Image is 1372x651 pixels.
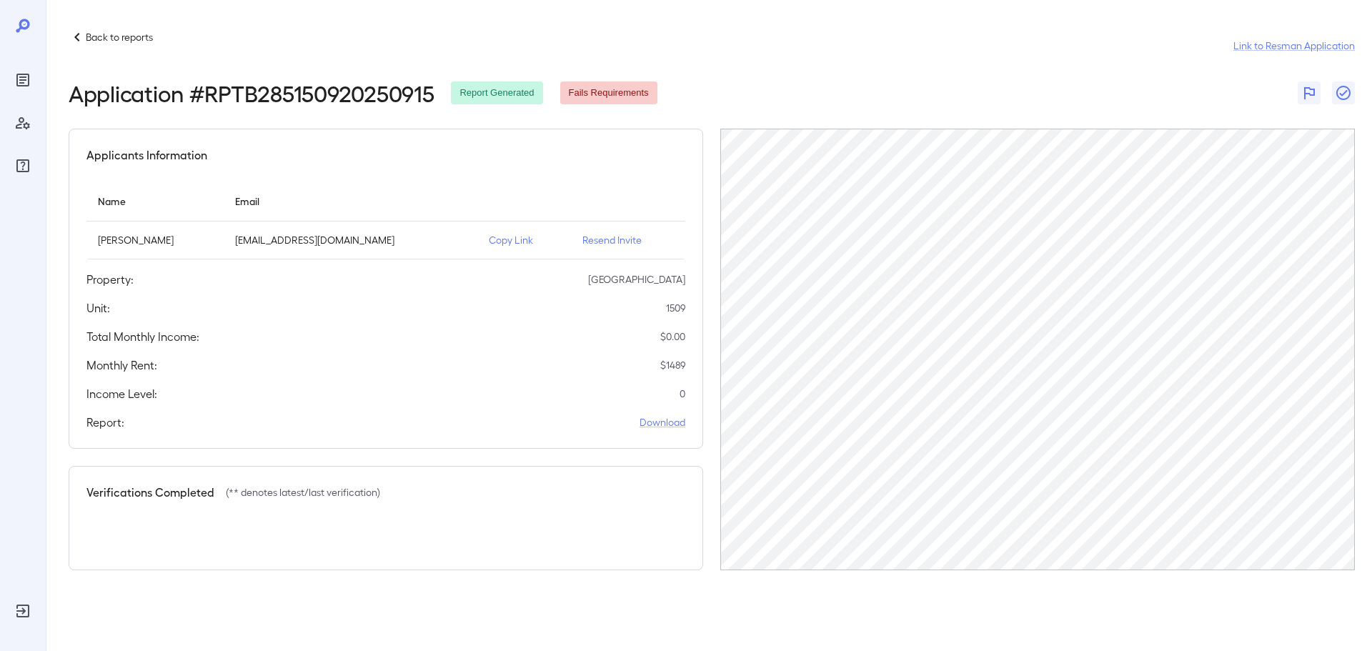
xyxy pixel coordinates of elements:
[11,111,34,134] div: Manage Users
[86,146,207,164] h5: Applicants Information
[86,357,157,374] h5: Monthly Rent:
[560,86,657,100] span: Fails Requirements
[666,301,685,315] p: 1509
[86,181,685,259] table: simple table
[69,80,434,106] h2: Application # RPTB285150920250915
[489,233,560,247] p: Copy Link
[86,414,124,431] h5: Report:
[1298,81,1321,104] button: Flag Report
[86,181,224,222] th: Name
[680,387,685,401] p: 0
[86,299,110,317] h5: Unit:
[11,69,34,91] div: Reports
[224,181,477,222] th: Email
[588,272,685,287] p: [GEOGRAPHIC_DATA]
[582,233,674,247] p: Resend Invite
[640,415,685,429] a: Download
[660,329,685,344] p: $ 0.00
[86,30,153,44] p: Back to reports
[660,358,685,372] p: $ 1489
[86,328,199,345] h5: Total Monthly Income:
[235,233,466,247] p: [EMAIL_ADDRESS][DOMAIN_NAME]
[226,485,380,500] p: (** denotes latest/last verification)
[86,385,157,402] h5: Income Level:
[86,271,134,288] h5: Property:
[11,600,34,622] div: Log Out
[1233,39,1355,53] a: Link to Resman Application
[451,86,542,100] span: Report Generated
[11,154,34,177] div: FAQ
[98,233,212,247] p: [PERSON_NAME]
[86,484,214,501] h5: Verifications Completed
[1332,81,1355,104] button: Close Report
